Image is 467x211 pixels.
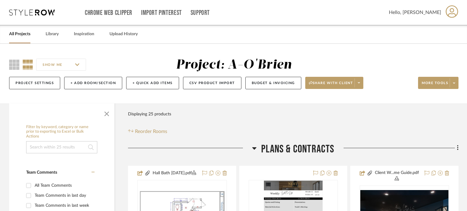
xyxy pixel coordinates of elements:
button: More tools [418,77,458,89]
button: Close [101,107,113,119]
a: Import Pinterest [141,10,182,15]
button: Reorder Rooms [128,128,167,135]
a: Upload History [109,30,138,38]
span: Hello, [PERSON_NAME] [389,9,441,16]
input: Search within 25 results [26,141,97,153]
a: Library [46,30,59,38]
div: Project: A-O'Brien [176,59,292,71]
div: All Team Comments [35,181,93,190]
a: Support [191,10,210,15]
div: Team Comments in last day [35,191,93,200]
span: Share with client [309,81,353,90]
button: Budget & Invoicing [245,77,301,89]
button: + Add Room/Section [64,77,122,89]
button: Client W...me Guide.pdf [373,170,421,182]
span: More tools [422,81,448,90]
span: Reorder Rooms [135,128,167,135]
h6: Filter by keyword, category or name prior to exporting to Excel or Bulk Actions [26,125,97,139]
button: Share with client [305,77,364,89]
button: Project Settings [9,77,60,89]
button: CSV Product Import [183,77,241,89]
a: All Projects [9,30,30,38]
button: + Quick Add Items [126,77,179,89]
div: Team Comments in last week [35,201,93,210]
span: Team Comments [26,170,57,175]
div: Displaying 25 products [128,108,171,120]
span: Plans & Contracts [261,143,334,156]
button: Hall Bath [DATE].pdf [150,170,199,177]
a: Inspiration [74,30,94,38]
a: Chrome Web Clipper [85,10,132,15]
